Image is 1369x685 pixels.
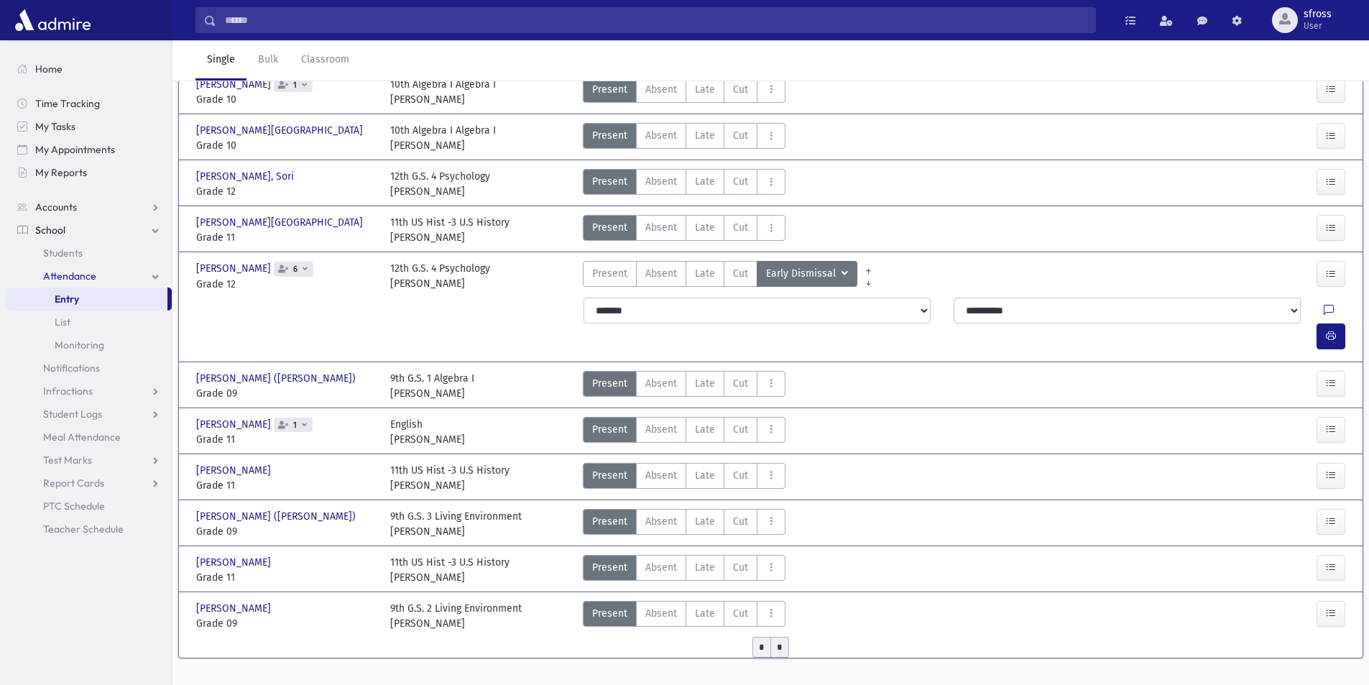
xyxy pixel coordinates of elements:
a: Meal Attendance [6,426,172,449]
span: 1 [290,420,300,430]
span: Absent [645,266,677,281]
span: Absent [645,468,677,483]
span: Cut [733,560,748,575]
span: Student Logs [43,408,102,420]
span: Present [592,128,627,143]
span: [PERSON_NAME] [196,417,274,432]
span: Grade 11 [196,570,376,585]
span: Absent [645,82,677,97]
span: Attendance [43,270,96,282]
a: PTC Schedule [6,495,172,518]
span: Test Marks [43,454,92,466]
span: [PERSON_NAME] [196,77,274,92]
a: Students [6,242,172,265]
a: My Appointments [6,138,172,161]
span: Cut [733,606,748,621]
span: Late [695,422,715,437]
span: Absent [645,560,677,575]
span: Present [592,376,627,391]
span: Entry [55,293,79,305]
span: My Appointments [35,143,115,156]
span: 1 [290,81,300,90]
span: PTC Schedule [43,500,105,512]
div: 10th Algebra I Algebra I [PERSON_NAME] [390,77,496,107]
span: sfross [1304,9,1332,20]
span: Grade 10 [196,92,376,107]
span: Absent [645,376,677,391]
span: Grade 09 [196,386,376,401]
a: My Reports [6,161,172,184]
div: AttTypes [583,215,785,245]
span: [PERSON_NAME][GEOGRAPHIC_DATA] [196,123,366,138]
span: Grade 11 [196,432,376,447]
div: 12th G.S. 4 Psychology [PERSON_NAME] [390,169,490,199]
span: Cut [733,266,748,281]
span: Grade 12 [196,277,376,292]
div: 11th US Hist -3 U.S History [PERSON_NAME] [390,463,510,493]
a: Teacher Schedule [6,518,172,541]
span: Late [695,468,715,483]
span: [PERSON_NAME] [196,463,274,478]
span: Present [592,174,627,189]
img: AdmirePro [11,6,94,35]
span: Notifications [43,362,100,374]
span: Absent [645,220,677,235]
span: Present [592,514,627,529]
span: My Reports [35,166,87,179]
a: My Tasks [6,115,172,138]
span: Late [695,82,715,97]
span: List [55,316,70,328]
div: AttTypes [583,371,785,401]
span: Late [695,128,715,143]
span: 6 [290,265,300,274]
a: Report Cards [6,472,172,495]
span: School [35,224,65,236]
span: Students [43,247,83,259]
span: Late [695,376,715,391]
span: Cut [733,376,748,391]
span: Late [695,514,715,529]
a: List [6,311,172,334]
span: Accounts [35,201,77,213]
span: Late [695,560,715,575]
input: Search [216,7,1095,33]
a: Bulk [246,40,290,81]
span: Cut [733,220,748,235]
div: AttTypes [583,123,785,153]
a: Entry [6,288,167,311]
span: Present [592,266,627,281]
span: Cut [733,174,748,189]
div: AttTypes [583,555,785,585]
span: [PERSON_NAME] [196,261,274,276]
div: English [PERSON_NAME] [390,417,465,447]
span: User [1304,20,1332,32]
a: Notifications [6,357,172,380]
div: AttTypes [583,509,785,539]
span: Grade 12 [196,184,376,199]
div: AttTypes [583,417,785,447]
span: Grade 10 [196,138,376,153]
span: [PERSON_NAME] ([PERSON_NAME]) [196,371,359,386]
span: Grade 09 [196,524,376,539]
span: Absent [645,128,677,143]
span: Grade 11 [196,478,376,493]
a: Home [6,58,172,81]
span: Present [592,606,627,621]
span: [PERSON_NAME], Sori [196,169,297,184]
div: 11th US Hist -3 U.S History [PERSON_NAME] [390,555,510,585]
span: Present [592,220,627,235]
span: Present [592,468,627,483]
div: AttTypes [583,169,785,199]
div: 9th G.S. 3 Living Environment [PERSON_NAME] [390,509,522,539]
span: Time Tracking [35,97,100,110]
a: School [6,219,172,242]
a: Infractions [6,380,172,403]
a: Student Logs [6,403,172,426]
a: Attendance [6,265,172,288]
span: Late [695,220,715,235]
a: Classroom [290,40,361,81]
a: Accounts [6,196,172,219]
div: AttTypes [583,463,785,493]
span: Teacher Schedule [43,523,124,535]
span: Home [35,63,63,75]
